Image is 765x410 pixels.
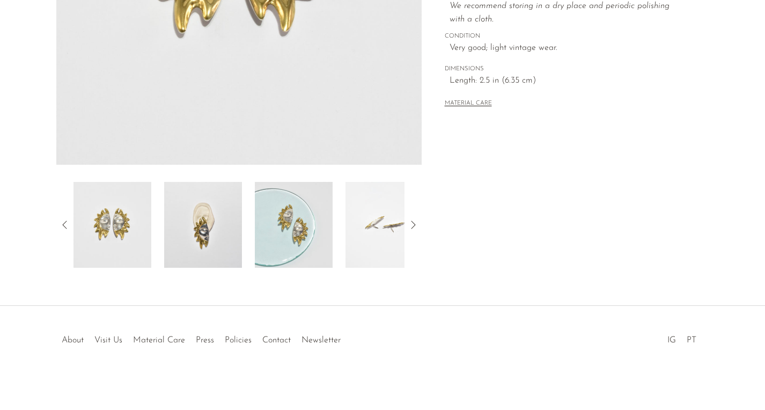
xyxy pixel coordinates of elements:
[445,64,686,74] span: DIMENSIONS
[133,336,185,345] a: Material Care
[73,182,151,268] img: Sun Statement Earrings
[687,336,696,345] a: PT
[225,336,252,345] a: Policies
[345,182,423,268] img: Sun Statement Earrings
[445,32,686,41] span: CONDITION
[450,74,686,88] span: Length: 2.5 in (6.35 cm)
[445,100,492,108] button: MATERIAL CARE
[450,2,670,24] i: We recommend storing in a dry place and periodic polishing with a cloth.
[667,336,676,345] a: IG
[62,336,84,345] a: About
[255,182,333,268] img: Sun Statement Earrings
[262,336,291,345] a: Contact
[450,41,686,55] span: Very good; light vintage wear.
[196,336,214,345] a: Press
[662,327,702,348] ul: Social Medias
[56,327,346,348] ul: Quick links
[94,336,122,345] a: Visit Us
[164,182,242,268] img: Sun Statement Earrings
